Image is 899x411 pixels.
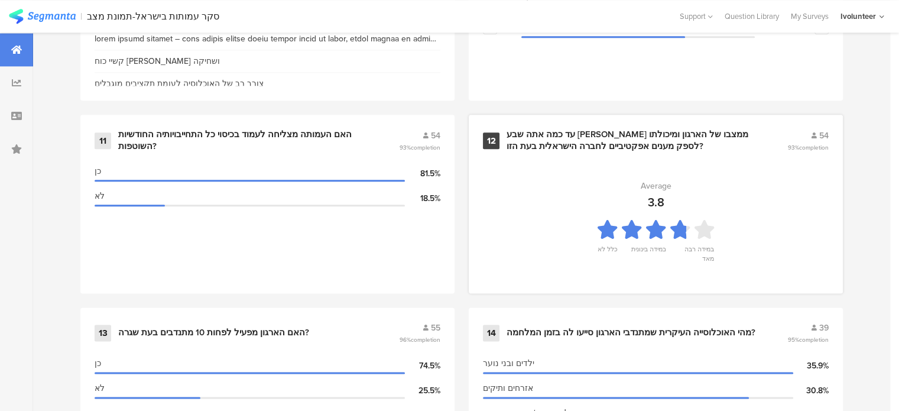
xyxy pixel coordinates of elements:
[405,384,440,397] div: 25.5%
[118,129,371,152] div: האם העמותה מצליחה לעמוד בכיסוי כל התחייבויותיה החודשיות השוטפות?
[799,143,829,152] span: completion
[507,129,759,152] div: עד כמה אתה שבע [PERSON_NAME] ממצבו של הארגון ומיכולתו לספק מענים אפקטיביים לחברה הישראלית בעת הזו?
[95,77,264,90] div: צורך רב של האוכלוסיה לעומת תקציבים מוגבלים
[507,327,755,339] div: מהי האוכלוסייה העיקרית שמתנדבי הארגון סייעו לה בזמן המלחמה?
[9,9,76,24] img: segmanta logo
[95,165,101,177] span: כן
[431,130,440,142] span: 54
[400,143,440,152] span: 93%
[483,132,499,149] div: 12
[648,193,664,211] div: 3.8
[411,143,440,152] span: completion
[95,132,111,149] div: 11
[405,167,440,180] div: 81.5%
[598,244,618,261] div: כלל לא
[95,33,440,45] div: lorem ipsumd sitamet – cons adipis elitse doeiu tempor incid ut labor, etdol magnaa en admi venia...
[400,335,440,344] span: 96%
[405,360,440,372] div: 74.5%
[788,143,829,152] span: 93%
[799,335,829,344] span: completion
[719,11,785,22] a: Question Library
[840,11,876,22] div: Ivolunteer
[87,11,219,22] div: סקר עמותות בישראל-תמונת מצב
[483,357,534,370] span: ילדים ובני נוער
[80,9,82,23] div: |
[680,7,713,25] div: Support
[483,382,533,394] span: אזרחים ותיקים
[95,190,105,202] span: לא
[785,11,835,22] a: My Surveys
[483,325,499,341] div: 14
[95,55,220,67] div: קשיי כוח [PERSON_NAME] ושחיקה
[631,244,666,261] div: במידה בינונית
[118,327,309,339] div: האם הארגון מפעיל לפחות 10 מתנדבים בעת שגרה?
[405,192,440,205] div: 18.5%
[819,322,829,334] span: 39
[95,382,105,394] span: לא
[95,357,101,370] span: כן
[431,322,440,334] span: 55
[411,335,440,344] span: completion
[819,130,829,142] span: 54
[793,384,829,397] div: 30.8%
[788,335,829,344] span: 95%
[679,244,714,261] div: במידה רבה מאד
[641,180,671,192] div: Average
[95,325,111,341] div: 13
[793,360,829,372] div: 35.9%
